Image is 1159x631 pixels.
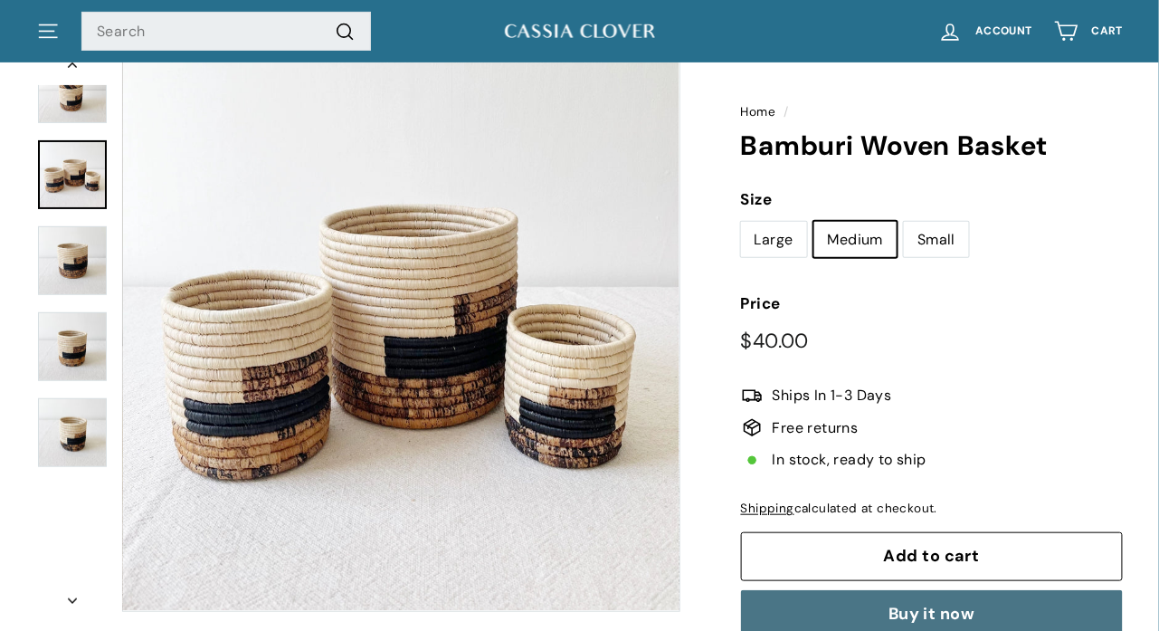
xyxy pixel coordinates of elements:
[741,104,776,120] a: Home
[1092,25,1123,37] span: Cart
[38,226,107,295] img: Bamburi Woven Basket
[741,328,809,354] span: $40.00
[741,501,794,516] a: Shipping
[741,222,807,258] label: Large
[976,25,1032,37] span: Account
[38,140,107,209] a: Bamburi Woven Basket
[741,532,1123,581] button: Add to cart
[81,12,371,52] input: Search
[741,102,1123,122] nav: breadcrumbs
[36,53,109,85] button: Previous
[741,292,1123,316] label: Price
[773,448,926,472] span: In stock, ready to ship
[38,312,107,381] img: Bamburi Woven Basket
[741,499,1123,519] div: calculated at checkout.
[814,222,897,258] label: Medium
[773,416,859,440] span: Free returns
[36,579,109,612] button: Next
[741,187,1123,212] label: Size
[904,222,969,258] label: Small
[773,384,892,407] span: Ships In 1-3 Days
[1043,5,1134,58] a: Cart
[38,54,107,123] img: Bamburi Woven Basket
[780,104,793,120] span: /
[884,545,980,567] span: Add to cart
[741,131,1123,161] h1: Bamburi Woven Basket
[38,398,107,467] img: Bamburi Woven Basket
[927,5,1043,58] a: Account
